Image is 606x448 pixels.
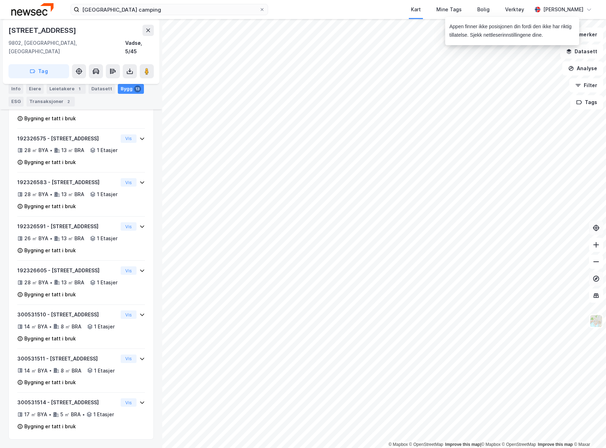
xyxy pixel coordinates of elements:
div: 14 ㎡ BYA [24,367,48,375]
div: 13 ㎡ BRA [61,234,84,243]
div: Bygning er tatt i bruk [24,422,76,431]
div: 1 Etasjer [97,278,117,287]
button: Filter [569,78,603,92]
div: 300531510 - [STREET_ADDRESS] [17,310,118,319]
div: 26 ㎡ BYA [24,234,48,243]
div: 8 ㎡ BRA [61,367,81,375]
div: 1 Etasjer [97,146,117,155]
input: Søk på adresse, matrikkel, gårdeiere, leietakere eller personer [79,4,259,15]
div: 14 ㎡ BYA [24,322,48,331]
div: [PERSON_NAME] [543,5,583,14]
div: [STREET_ADDRESS] [8,25,78,36]
div: 28 ㎡ BYA [24,278,48,287]
div: 1 Etasjer [94,367,115,375]
div: Bolig [477,5,490,14]
a: OpenStreetMap [502,442,536,447]
div: 300531511 - [STREET_ADDRESS] [17,355,118,363]
div: 1 Etasjer [97,190,117,199]
div: • [50,280,53,285]
div: 192326605 - [STREET_ADDRESS] [17,266,118,275]
div: 2 [65,98,72,105]
div: • [49,368,52,373]
button: Tag [8,64,69,78]
div: 5 ㎡ BRA [60,410,81,419]
div: Bygning er tatt i bruk [24,246,76,255]
button: Vis [121,355,137,363]
div: 17 ㎡ BYA [24,410,47,419]
div: | [388,441,590,448]
div: 9802, [GEOGRAPHIC_DATA], [GEOGRAPHIC_DATA] [8,39,125,56]
div: Kart [411,5,421,14]
div: 192326583 - [STREET_ADDRESS] [17,178,118,187]
div: 300531514 - [STREET_ADDRESS] [17,398,118,407]
div: • [49,412,51,417]
div: 13 ㎡ BRA [61,146,84,155]
div: Vadsø, 5/45 [125,39,154,56]
a: Mapbox [481,442,501,447]
button: Vis [121,310,137,319]
div: 1 [76,85,83,92]
div: 1 Etasjer [97,234,117,243]
button: Datasett [560,44,603,59]
a: Improve this map [538,442,573,447]
div: Verktøy [505,5,524,14]
div: Transaksjoner [26,97,75,107]
div: 8 ㎡ BRA [61,322,81,331]
button: Analyse [562,61,603,75]
div: 1 Etasjer [93,410,114,419]
button: Vis [121,222,137,231]
div: Eiere [26,84,44,94]
div: • [50,192,53,197]
button: Tags [570,95,603,109]
div: ESG [8,97,24,107]
iframe: Chat Widget [571,414,606,448]
div: Datasett [89,84,115,94]
div: Info [8,84,23,94]
a: Improve this map [445,442,480,447]
a: Mapbox [388,442,408,447]
div: 28 ㎡ BYA [24,190,48,199]
div: • [50,147,53,153]
div: • [49,324,52,329]
div: 192326575 - [STREET_ADDRESS] [17,134,118,143]
div: 13 [134,85,141,92]
div: Leietakere [47,84,86,94]
img: Z [589,314,603,328]
div: Bygning er tatt i bruk [24,378,76,387]
div: 28 ㎡ BYA [24,146,48,155]
div: Bygning er tatt i bruk [24,290,76,299]
div: Bygning er tatt i bruk [24,114,76,123]
div: 13 ㎡ BRA [61,278,84,287]
div: 13 ㎡ BRA [61,190,84,199]
a: OpenStreetMap [409,442,443,447]
div: 1 Etasjer [94,322,115,331]
button: Vis [121,134,137,143]
div: Bygg [118,84,144,94]
div: Bygning er tatt i bruk [24,158,76,167]
div: Appen finner ikke posisjonen din fordi den ikke har riktig tillatelse. Sjekk nettleserinnstilling... [449,23,574,40]
div: 192326591 - [STREET_ADDRESS] [17,222,118,231]
div: • [82,412,85,417]
img: newsec-logo.f6e21ccffca1b3a03d2d.png [11,3,54,16]
button: Vis [121,178,137,187]
button: Vis [121,266,137,275]
div: Bygning er tatt i bruk [24,334,76,343]
div: Bygning er tatt i bruk [24,202,76,211]
div: Mine Tags [436,5,462,14]
button: Vis [121,398,137,407]
div: • [50,236,53,241]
